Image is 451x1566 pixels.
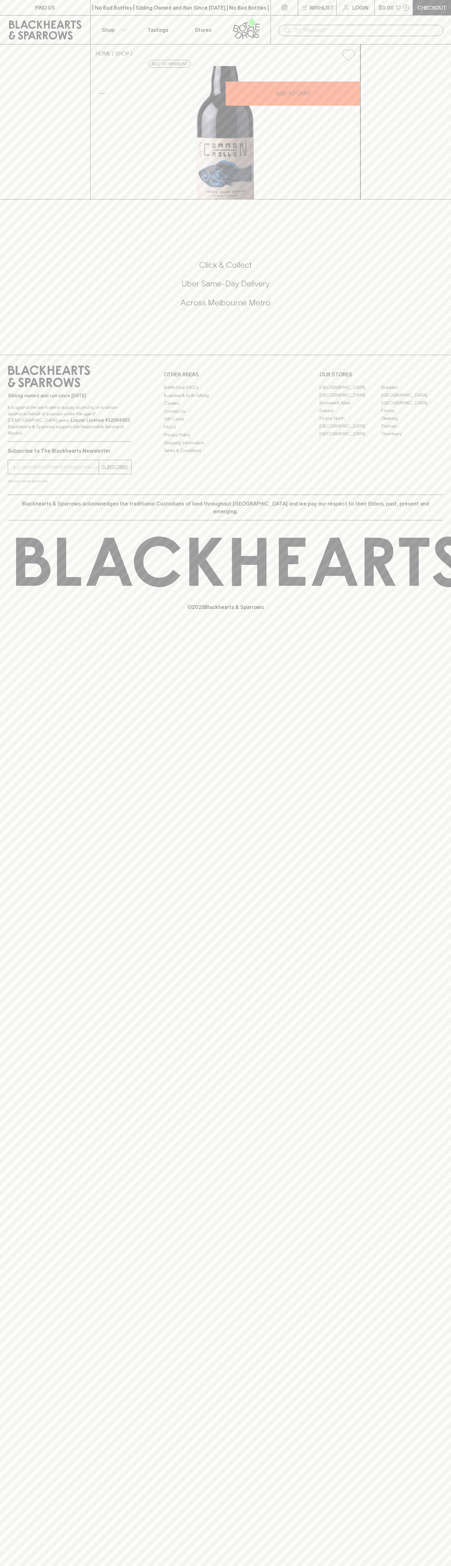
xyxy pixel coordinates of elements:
[115,51,129,56] a: SHOP
[381,414,443,422] a: Geelong
[8,297,443,308] h5: Across Melbourne Metro
[8,392,132,399] p: Sibling owned and run since [DATE]
[35,4,55,12] p: FIND US
[381,391,443,399] a: [GEOGRAPHIC_DATA]
[164,415,288,423] a: Gift Cards
[164,400,288,407] a: Careers
[352,4,368,12] p: Login
[378,4,394,12] p: $0.00
[102,463,129,471] p: SUBSCRIBE
[99,460,131,474] button: SUBSCRIBE
[319,407,381,414] a: Elwood
[276,90,310,97] p: ADD TO CART
[181,15,226,44] a: Stores
[319,383,381,391] a: [GEOGRAPHIC_DATA]
[164,447,288,455] a: Terms & Conditions
[13,500,438,515] p: Blackhearts & Sparrows acknowledges the traditional Custodians of land throughout [GEOGRAPHIC_DAT...
[164,431,288,439] a: Privacy Policy
[381,383,443,391] a: Braddon
[148,26,168,34] p: Tastings
[381,407,443,414] a: Fitzroy
[319,422,381,430] a: [GEOGRAPHIC_DATA]
[405,6,407,9] p: 0
[8,447,132,455] p: Subscribe to The Blackhearts Newsletter
[319,391,381,399] a: [GEOGRAPHIC_DATA]
[319,430,381,438] a: [GEOGRAPHIC_DATA]
[164,384,288,391] a: Bottle Drop FAQ's
[164,423,288,431] a: FAQ's
[309,4,334,12] p: Wishlist
[417,4,446,12] p: Checkout
[226,82,360,106] button: ADD TO CART
[164,439,288,447] a: Shipping Information
[381,430,443,438] a: Thornbury
[319,371,443,378] p: OUR STORES
[91,15,136,44] button: Shop
[8,234,443,342] div: Call to action block
[164,371,288,378] p: OTHER AREAS
[135,15,181,44] a: Tastings
[8,260,443,270] h5: Click & Collect
[381,422,443,430] a: Prahran
[164,407,288,415] a: Contact Us
[8,278,443,289] h5: Uber Same-Day Delivery
[340,47,358,63] button: Add to wishlist
[91,66,360,199] img: 40908.png
[96,51,111,56] a: HOME
[71,418,130,423] strong: Liquor License #32064953
[8,404,132,436] p: It is against the law to sell or supply alcohol to, or to obtain alcohol on behalf of a person un...
[319,399,381,407] a: Brunswick West
[102,26,115,34] p: Shop
[294,25,438,35] input: Try "Pinot noir"
[8,478,132,484] p: We will never spam you
[381,399,443,407] a: [GEOGRAPHIC_DATA]
[164,391,288,399] a: Business & Bulk Gifting
[195,26,211,34] p: Stores
[13,462,99,472] input: e.g. jane@blackheartsandsparrows.com.au
[148,60,191,68] button: Add to wishlist
[319,414,381,422] a: Fitzroy North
